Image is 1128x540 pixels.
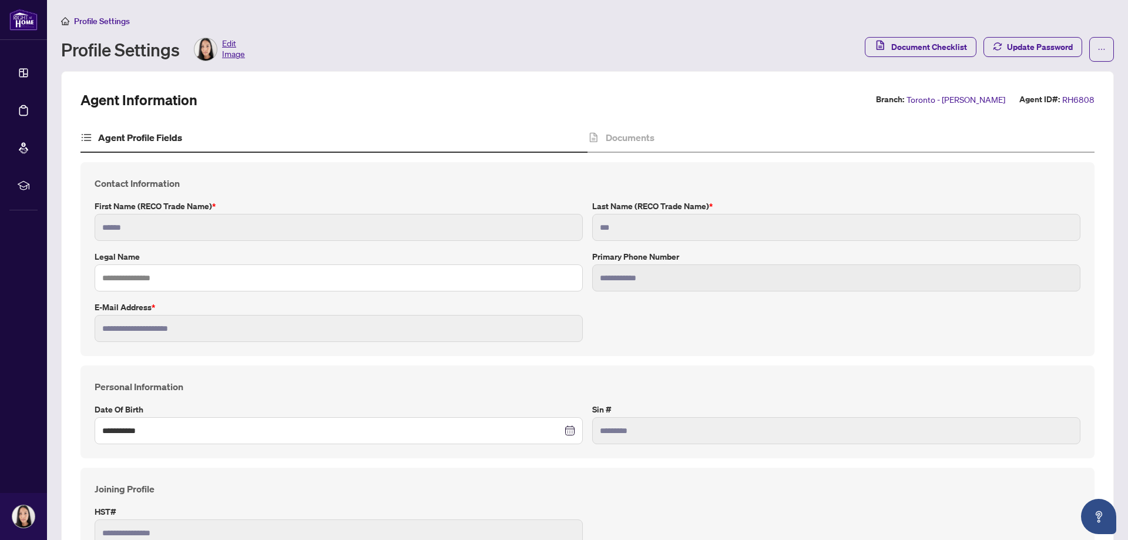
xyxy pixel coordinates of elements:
[891,38,967,56] span: Document Checklist
[80,90,197,109] h2: Agent Information
[95,200,583,213] label: First Name (RECO Trade Name)
[907,93,1005,106] span: Toronto - [PERSON_NAME]
[1097,45,1106,53] span: ellipsis
[1062,93,1095,106] span: RH6808
[95,176,1080,190] h4: Contact Information
[1081,499,1116,534] button: Open asap
[983,37,1082,57] button: Update Password
[1019,93,1060,106] label: Agent ID#:
[98,130,182,145] h4: Agent Profile Fields
[9,9,38,31] img: logo
[592,250,1080,263] label: Primary Phone Number
[606,130,654,145] h4: Documents
[1007,38,1073,56] span: Update Password
[194,38,217,61] img: Profile Icon
[876,93,904,106] label: Branch:
[74,16,130,26] span: Profile Settings
[592,200,1080,213] label: Last Name (RECO Trade Name)
[592,403,1080,416] label: Sin #
[95,403,583,416] label: Date of Birth
[95,250,583,263] label: Legal Name
[222,38,245,61] span: Edit Image
[95,482,1080,496] h4: Joining Profile
[95,301,583,314] label: E-mail Address
[865,37,976,57] button: Document Checklist
[95,505,583,518] label: HST#
[12,505,35,528] img: Profile Icon
[61,17,69,25] span: home
[95,380,1080,394] h4: Personal Information
[61,38,245,61] div: Profile Settings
